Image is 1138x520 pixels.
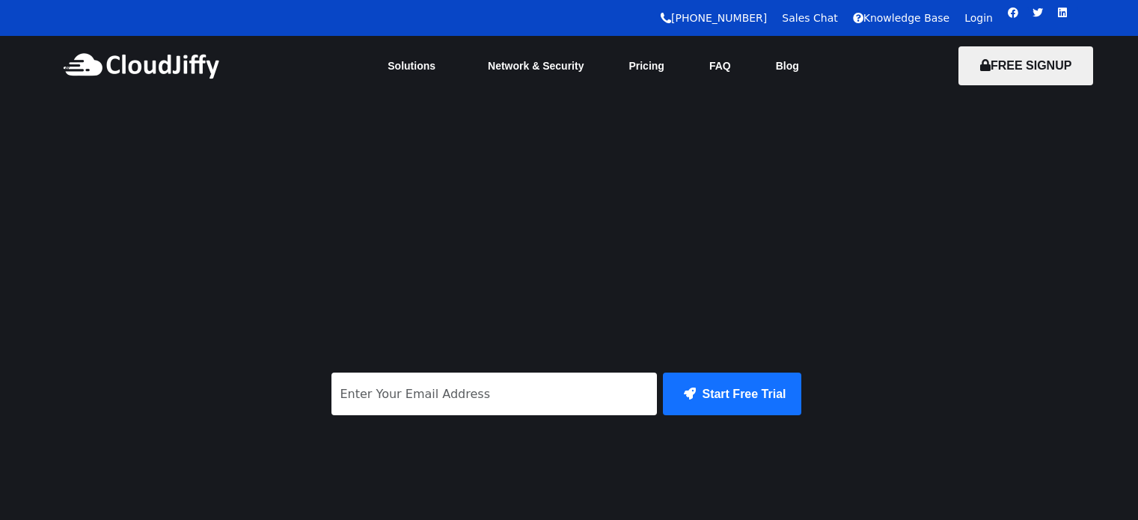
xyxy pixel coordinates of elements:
[365,49,465,82] a: Solutions
[753,49,822,82] a: Blog
[782,12,837,24] a: Sales Chat
[663,373,801,415] button: Start Free Trial
[465,49,606,82] a: Network & Security
[687,49,753,82] a: FAQ
[958,59,1093,72] a: FREE SIGNUP
[606,49,686,82] a: Pricing
[964,12,993,24] a: Login
[958,46,1093,85] button: FREE SIGNUP
[661,12,767,24] a: [PHONE_NUMBER]
[331,373,658,415] input: Enter Your Email Address
[853,12,950,24] a: Knowledge Base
